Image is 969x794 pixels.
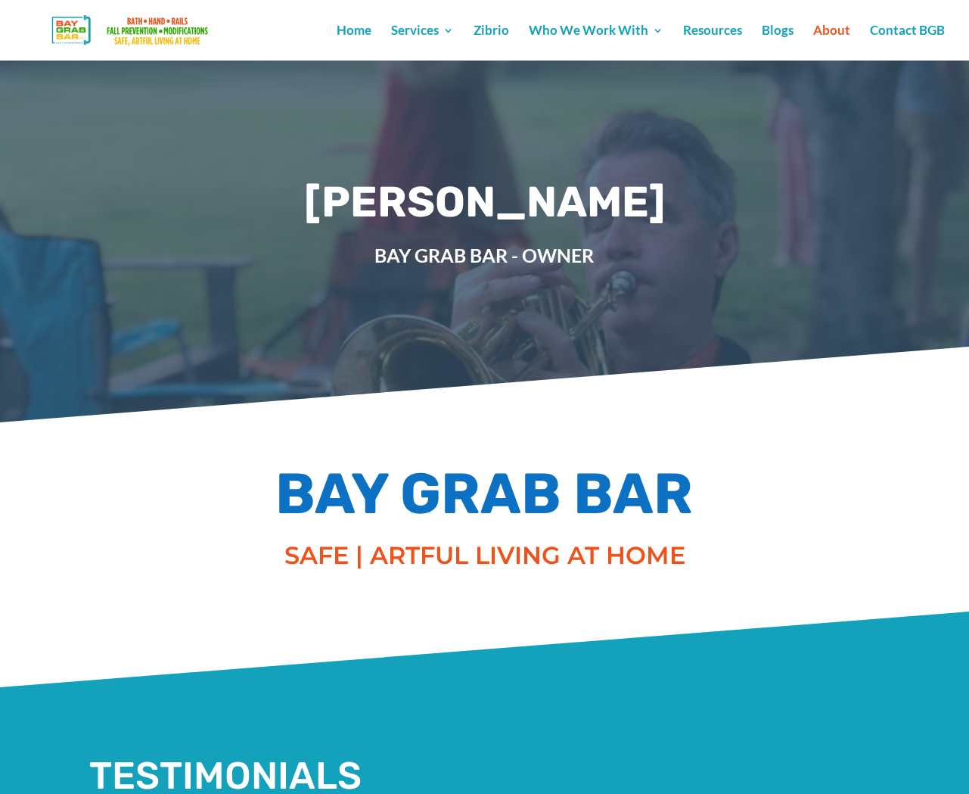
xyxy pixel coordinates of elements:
[258,537,712,574] p: SAFE | ARTFUL LIVING AT HOME
[189,241,779,270] span: BAY GRAB BAR - OWNER
[97,457,872,539] h1: BAY GRAB BAR
[337,25,371,61] a: Home
[762,25,794,61] a: Blogs
[189,170,779,241] h1: [PERSON_NAME]
[813,25,850,61] a: About
[683,25,742,61] a: Resources
[391,25,454,61] a: Services
[474,25,509,61] a: Zibrio
[26,11,238,50] img: Bay Grab Bar
[870,25,945,61] a: Contact BGB
[529,25,663,61] a: Who We Work With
